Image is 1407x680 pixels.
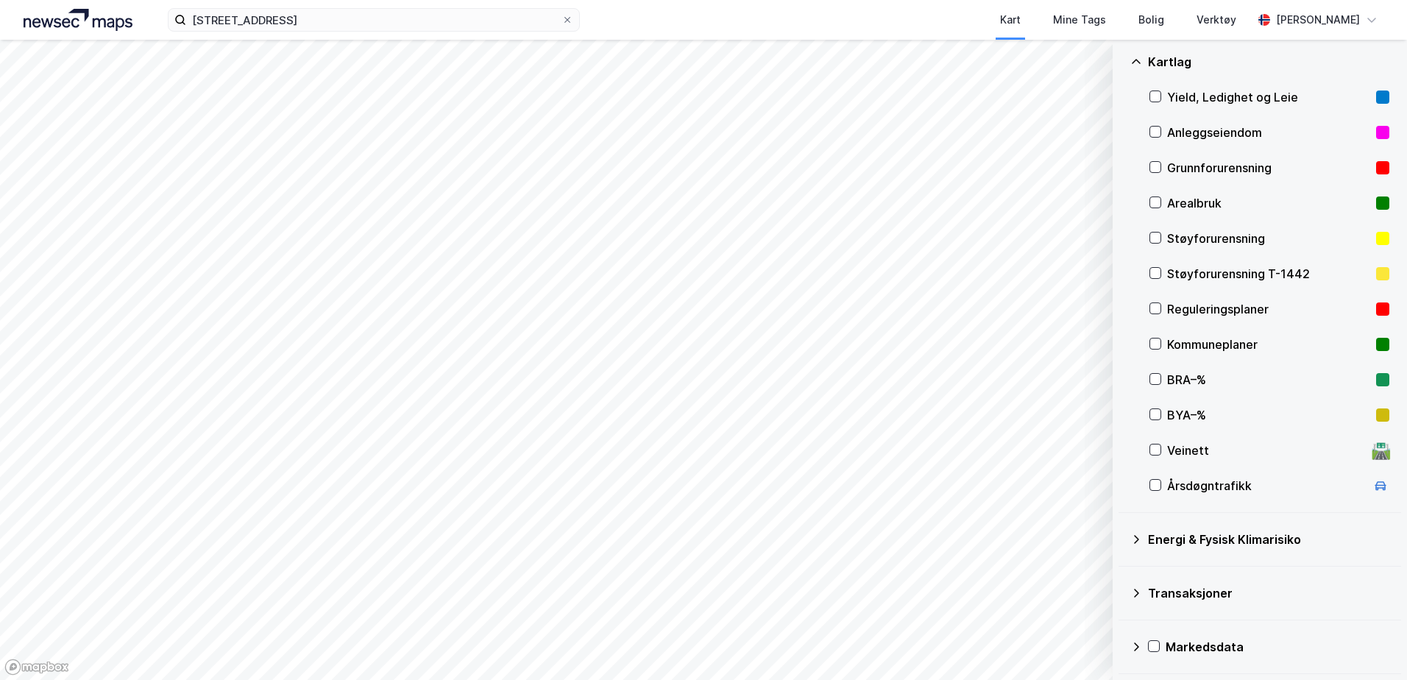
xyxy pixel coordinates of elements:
[1333,609,1407,680] iframe: Chat Widget
[1167,124,1370,141] div: Anleggseiendom
[1148,531,1389,548] div: Energi & Fysisk Klimarisiko
[186,9,561,31] input: Søk på adresse, matrikkel, gårdeiere, leietakere eller personer
[1167,371,1370,389] div: BRA–%
[4,659,69,676] a: Mapbox homepage
[1138,11,1164,29] div: Bolig
[1167,159,1370,177] div: Grunnforurensning
[1167,477,1366,495] div: Årsdøgntrafikk
[1167,442,1366,459] div: Veinett
[1000,11,1021,29] div: Kart
[1167,194,1370,212] div: Arealbruk
[1167,265,1370,283] div: Støyforurensning T-1442
[1167,88,1370,106] div: Yield, Ledighet og Leie
[1167,406,1370,424] div: BYA–%
[1053,11,1106,29] div: Mine Tags
[1333,609,1407,680] div: Kontrollprogram for chat
[1167,230,1370,247] div: Støyforurensning
[1148,53,1389,71] div: Kartlag
[1276,11,1360,29] div: [PERSON_NAME]
[1148,584,1389,602] div: Transaksjoner
[1197,11,1236,29] div: Verktøy
[24,9,132,31] img: logo.a4113a55bc3d86da70a041830d287a7e.svg
[1167,300,1370,318] div: Reguleringsplaner
[1371,441,1391,460] div: 🛣️
[1167,336,1370,353] div: Kommuneplaner
[1166,638,1389,656] div: Markedsdata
